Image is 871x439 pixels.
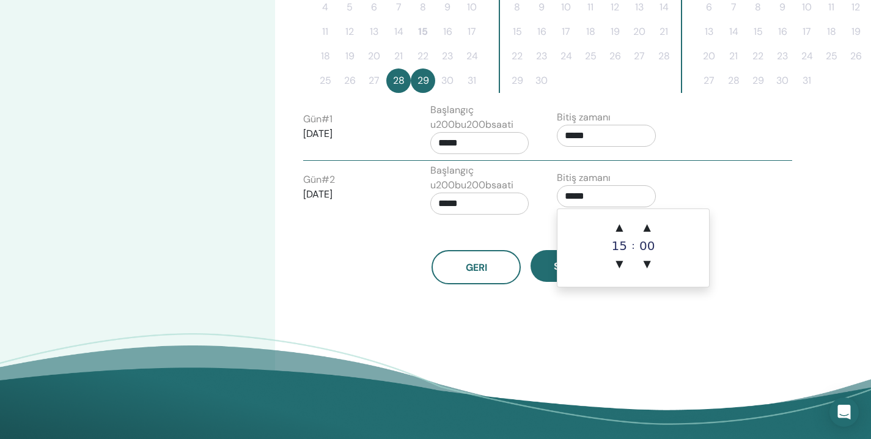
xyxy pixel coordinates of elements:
[466,261,487,274] span: Geri
[652,44,676,68] button: 28
[770,20,795,44] button: 16
[795,44,819,68] button: 24
[843,20,868,44] button: 19
[430,103,529,132] label: Başlangıç u200bu200bsaati
[362,44,386,68] button: 20
[635,252,660,276] span: ▼
[411,44,435,68] button: 22
[303,172,335,187] label: Gün # 2
[746,20,770,44] button: 15
[435,20,460,44] button: 16
[505,68,529,93] button: 29
[607,252,631,276] span: ▼
[531,250,620,282] button: Sonraki
[460,68,484,93] button: 31
[362,20,386,44] button: 13
[303,127,402,141] p: [DATE]
[795,20,819,44] button: 17
[313,44,337,68] button: 18
[607,240,631,252] div: 15
[819,44,843,68] button: 25
[603,20,627,44] button: 19
[337,44,362,68] button: 19
[435,68,460,93] button: 30
[303,112,333,127] label: Gün # 1
[603,44,627,68] button: 26
[337,68,362,93] button: 26
[554,44,578,68] button: 24
[313,68,337,93] button: 25
[697,44,721,68] button: 20
[411,68,435,93] button: 29
[303,187,402,202] p: [DATE]
[529,20,554,44] button: 16
[631,215,634,276] div: :
[362,68,386,93] button: 27
[635,215,660,240] span: ▲
[770,68,795,93] button: 30
[386,68,411,93] button: 28
[411,20,435,44] button: 15
[697,20,721,44] button: 13
[697,68,721,93] button: 27
[386,20,411,44] button: 14
[313,20,337,44] button: 11
[435,44,460,68] button: 23
[721,44,746,68] button: 21
[578,20,603,44] button: 18
[770,44,795,68] button: 23
[460,20,484,44] button: 17
[529,44,554,68] button: 23
[721,20,746,44] button: 14
[430,163,529,193] label: Başlangıç u200bu200bsaati
[721,68,746,93] button: 28
[627,20,652,44] button: 20
[843,44,868,68] button: 26
[746,44,770,68] button: 22
[432,250,521,284] button: Geri
[557,171,611,185] label: Bitiş zamanı
[627,44,652,68] button: 27
[746,68,770,93] button: 29
[460,44,484,68] button: 24
[607,215,631,240] span: ▲
[578,44,603,68] button: 25
[635,240,660,252] div: 00
[554,260,597,273] span: Sonraki
[819,20,843,44] button: 18
[557,110,611,125] label: Bitiş zamanı
[386,44,411,68] button: 21
[554,20,578,44] button: 17
[505,44,529,68] button: 22
[337,20,362,44] button: 12
[829,397,859,427] div: Open Intercom Messenger
[652,20,676,44] button: 21
[529,68,554,93] button: 30
[505,20,529,44] button: 15
[795,68,819,93] button: 31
